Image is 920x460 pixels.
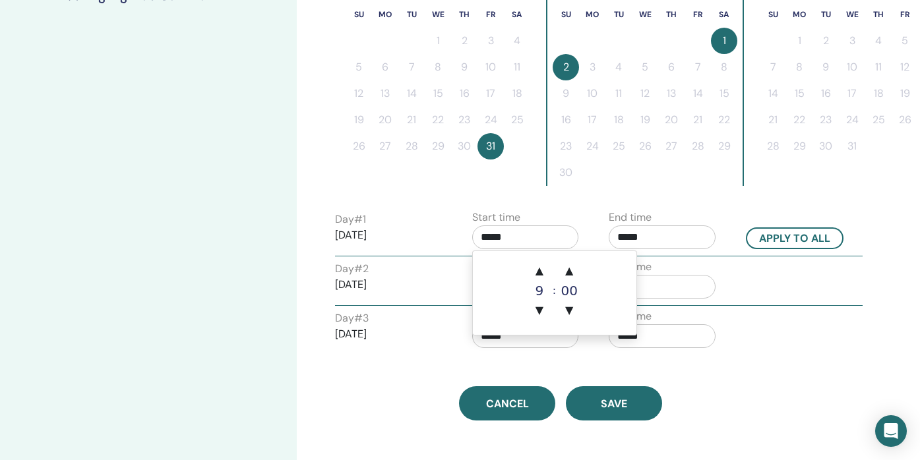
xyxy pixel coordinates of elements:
button: 7 [760,54,786,80]
button: 18 [605,107,632,133]
button: 17 [839,80,865,107]
th: Wednesday [839,1,865,28]
button: 13 [658,80,685,107]
th: Monday [372,1,398,28]
button: 8 [786,54,813,80]
button: 3 [579,54,605,80]
button: 28 [398,133,425,159]
button: 12 [346,80,372,107]
th: Tuesday [398,1,425,28]
th: Tuesday [605,1,632,28]
span: Save [601,397,627,411]
button: 14 [760,80,786,107]
button: 10 [477,54,504,80]
button: 18 [865,80,892,107]
button: 3 [839,28,865,54]
button: 22 [711,107,737,133]
button: 27 [658,133,685,159]
th: Friday [477,1,504,28]
button: 7 [398,54,425,80]
button: 25 [865,107,892,133]
span: ▼ [556,297,582,324]
th: Monday [579,1,605,28]
button: 28 [685,133,711,159]
button: 5 [892,28,918,54]
button: 19 [632,107,658,133]
button: 14 [398,80,425,107]
button: 7 [685,54,711,80]
button: 10 [579,80,605,107]
label: Day # 2 [335,261,369,277]
span: ▲ [556,258,582,284]
button: 20 [372,107,398,133]
button: 4 [605,54,632,80]
th: Sunday [760,1,786,28]
button: 16 [451,80,477,107]
th: Sunday [346,1,372,28]
button: 9 [813,54,839,80]
button: 29 [711,133,737,159]
button: 9 [451,54,477,80]
button: 19 [346,107,372,133]
button: 26 [892,107,918,133]
button: 10 [839,54,865,80]
button: 6 [372,54,398,80]
button: 29 [425,133,451,159]
div: 00 [556,284,582,297]
button: 21 [685,107,711,133]
div: : [553,258,556,324]
button: 12 [632,80,658,107]
button: 24 [579,133,605,159]
p: [DATE] [335,326,442,342]
button: 30 [451,133,477,159]
button: 25 [605,133,632,159]
button: 22 [425,107,451,133]
button: 15 [425,80,451,107]
button: 17 [579,107,605,133]
th: Saturday [504,1,530,28]
button: 1 [786,28,813,54]
button: 31 [477,133,504,159]
button: 11 [605,80,632,107]
button: 18 [504,80,530,107]
label: Start time [472,210,520,225]
th: Wednesday [632,1,658,28]
button: 23 [813,107,839,133]
button: 11 [504,54,530,80]
button: 25 [504,107,530,133]
button: 23 [451,107,477,133]
button: 8 [425,54,451,80]
button: 16 [553,107,579,133]
button: 9 [553,80,579,107]
button: 28 [760,133,786,159]
th: Saturday [711,1,737,28]
button: 2 [553,54,579,80]
div: Open Intercom Messenger [875,415,907,447]
button: 21 [398,107,425,133]
label: End time [609,210,652,225]
button: 24 [477,107,504,133]
th: Sunday [553,1,579,28]
span: Cancel [486,397,529,411]
button: 15 [711,80,737,107]
th: Friday [685,1,711,28]
button: 3 [477,28,504,54]
button: 19 [892,80,918,107]
p: [DATE] [335,227,442,243]
span: ▼ [526,297,553,324]
th: Thursday [658,1,685,28]
th: Thursday [451,1,477,28]
button: 1 [425,28,451,54]
button: 2 [813,28,839,54]
button: 6 [658,54,685,80]
th: Friday [892,1,918,28]
label: Day # 1 [335,212,366,227]
button: 20 [658,107,685,133]
button: 13 [372,80,398,107]
button: 5 [632,54,658,80]
button: 30 [553,159,579,186]
button: 5 [346,54,372,80]
button: 27 [372,133,398,159]
button: 24 [839,107,865,133]
div: 9 [526,284,553,297]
